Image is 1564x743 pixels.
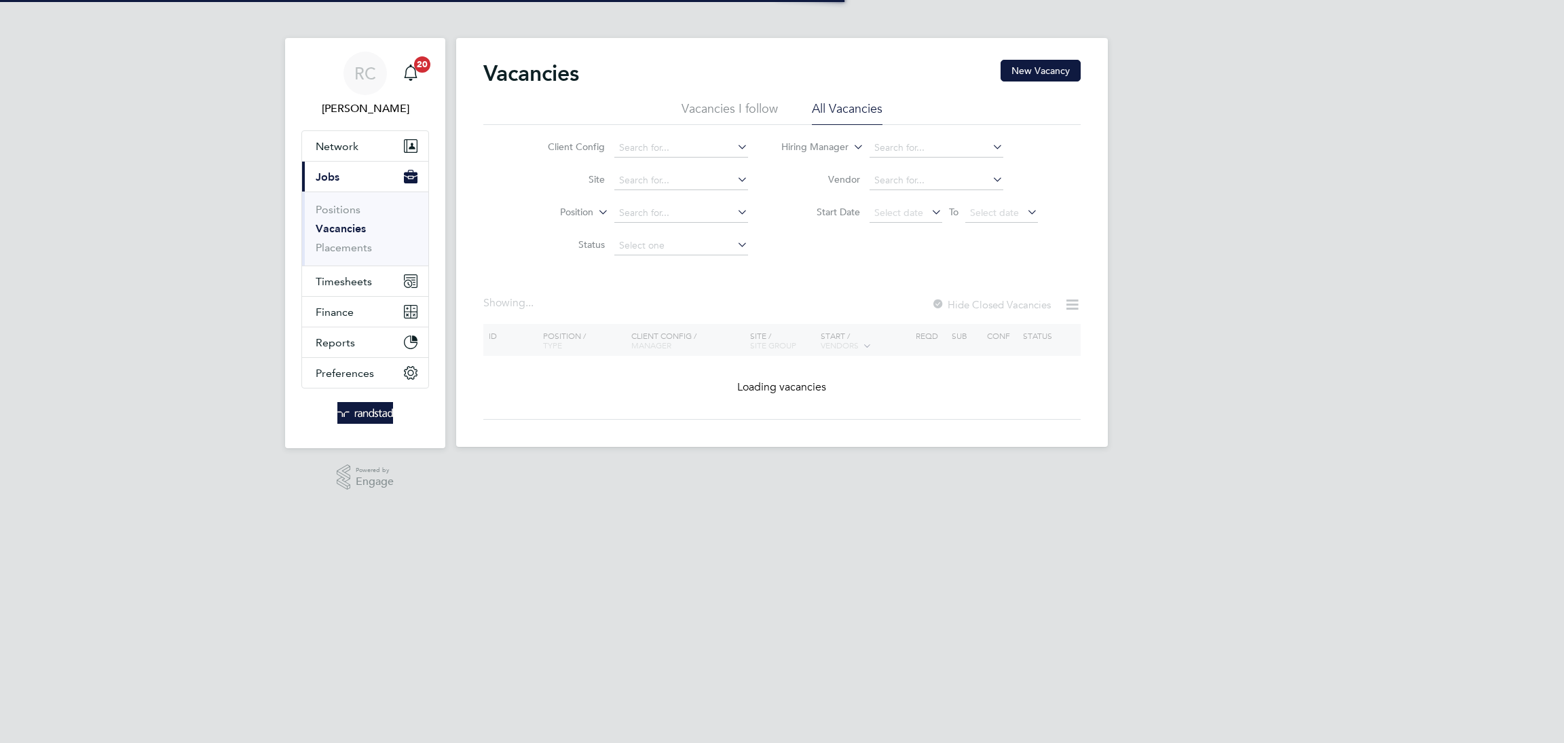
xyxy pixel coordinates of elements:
[614,171,748,190] input: Search for...
[414,56,430,73] span: 20
[301,402,429,424] a: Go to home page
[782,206,860,218] label: Start Date
[285,38,445,448] nav: Main navigation
[515,206,593,219] label: Position
[614,236,748,255] input: Select one
[525,296,534,310] span: ...
[614,139,748,158] input: Search for...
[356,476,394,488] span: Engage
[316,170,339,183] span: Jobs
[316,222,366,235] a: Vacancies
[527,238,605,251] label: Status
[356,465,394,476] span: Powered by
[770,141,849,154] label: Hiring Manager
[316,203,360,216] a: Positions
[527,173,605,185] label: Site
[782,173,860,185] label: Vendor
[337,465,394,490] a: Powered byEngage
[870,139,1003,158] input: Search for...
[316,140,358,153] span: Network
[302,358,428,388] button: Preferences
[970,206,1019,219] span: Select date
[931,298,1051,311] label: Hide Closed Vacancies
[302,162,428,192] button: Jobs
[316,336,355,349] span: Reports
[945,203,963,221] span: To
[302,266,428,296] button: Timesheets
[316,306,354,319] span: Finance
[1001,60,1081,81] button: New Vacancy
[874,206,923,219] span: Select date
[316,367,374,380] span: Preferences
[614,204,748,223] input: Search for...
[316,275,372,288] span: Timesheets
[302,297,428,327] button: Finance
[301,52,429,117] a: RC[PERSON_NAME]
[316,241,372,254] a: Placements
[527,141,605,153] label: Client Config
[812,101,882,125] li: All Vacancies
[354,65,376,82] span: RC
[302,327,428,357] button: Reports
[870,171,1003,190] input: Search for...
[397,52,424,95] a: 20
[337,402,394,424] img: randstad-logo-retina.png
[301,101,429,117] span: Rebecca Cahill
[302,131,428,161] button: Network
[682,101,778,125] li: Vacancies I follow
[302,192,428,266] div: Jobs
[483,60,579,87] h2: Vacancies
[483,296,536,310] div: Showing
